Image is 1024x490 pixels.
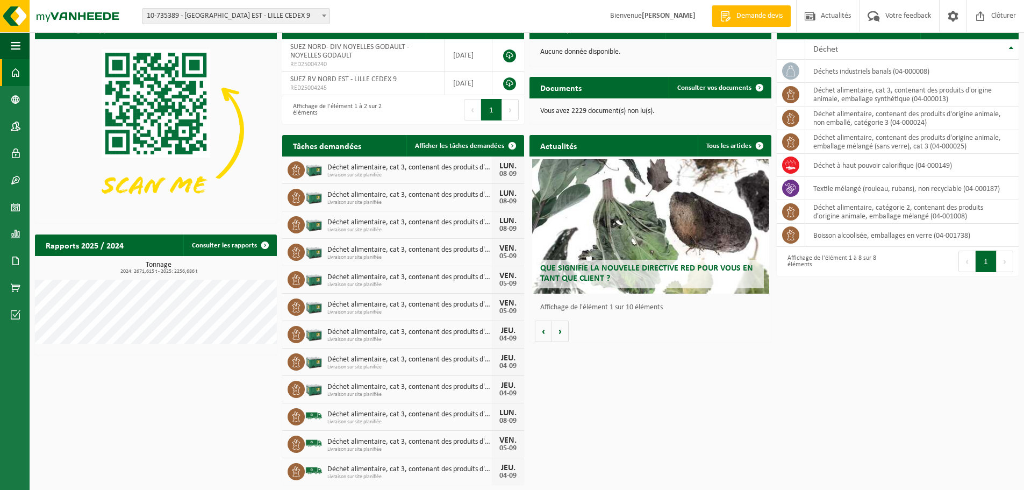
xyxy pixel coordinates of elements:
[327,356,492,364] span: Déchet alimentaire, cat 3, contenant des produits d'origine animale, emballage s...
[327,282,492,288] span: Livraison sur site planifiée
[464,99,481,120] button: Previous
[327,474,492,480] span: Livraison sur site planifiée
[497,171,519,178] div: 08-09
[958,251,976,272] button: Previous
[497,280,519,288] div: 05-09
[305,215,323,233] img: PB-LB-0680-HPE-GN-01
[406,135,523,157] a: Afficher les tâches demandées
[497,253,519,260] div: 05-09
[327,446,492,453] span: Livraison sur site planifiée
[502,99,519,120] button: Next
[642,12,696,20] strong: [PERSON_NAME]
[305,461,323,480] img: BL-SO-LV
[734,11,785,22] span: Demande devis
[497,272,519,280] div: VEN.
[35,39,277,221] img: Download de VHEPlus App
[327,392,492,398] span: Livraison sur site planifiée
[813,45,838,54] span: Déchet
[497,436,519,445] div: VEN.
[415,143,504,150] span: Afficher les tâches demandées
[497,464,519,472] div: JEU.
[305,269,323,288] img: PB-LB-0680-HPE-GN-01
[327,254,492,261] span: Livraison sur site planifiée
[142,9,330,24] span: 10-735389 - SUEZ RV NORD EST - LILLE CEDEX 9
[497,335,519,343] div: 04-09
[976,251,997,272] button: 1
[327,364,492,371] span: Livraison sur site planifiée
[327,410,492,419] span: Déchet alimentaire, cat 3, contenant des produits d'origine animale, emballage s...
[497,244,519,253] div: VEN.
[805,83,1019,106] td: déchet alimentaire, cat 3, contenant des produits d'origine animale, emballage synthétique (04-00...
[290,60,436,69] span: RED25004240
[327,383,492,392] span: Déchet alimentaire, cat 3, contenant des produits d'origine animale, emballage s...
[532,159,769,294] a: Que signifie la nouvelle directive RED pour vous en tant que client ?
[305,242,323,260] img: PB-LB-0680-HPE-GN-01
[290,84,436,93] span: RED25004245
[552,321,569,342] button: Volgende
[540,108,761,115] p: Vous avez 2229 document(s) non lu(s).
[445,39,492,72] td: [DATE]
[327,172,492,179] span: Livraison sur site planifiée
[305,407,323,425] img: BL-SO-LV
[535,321,552,342] button: Vorige
[445,72,492,95] td: [DATE]
[497,409,519,417] div: LUN.
[497,162,519,171] div: LUN.
[327,191,492,200] span: Déchet alimentaire, cat 3, contenant des produits d'origine animale, emballage s...
[712,5,791,27] a: Demande devis
[305,160,323,178] img: PB-LB-0680-HPE-GN-01
[805,224,1019,247] td: boisson alcoolisée, emballages en verre (04-001738)
[327,438,492,446] span: Déchet alimentaire, cat 3, contenant des produits d'origine animale, emballage s...
[327,200,492,206] span: Livraison sur site planifiée
[183,235,276,256] a: Consulter les rapports
[540,48,761,56] p: Aucune donnée disponible.
[305,379,323,397] img: PB-LB-0680-HPE-GN-01
[805,154,1019,177] td: déchet à haut pouvoir calorifique (04-000149)
[40,261,277,274] h3: Tonnage
[497,381,519,390] div: JEU.
[327,218,492,227] span: Déchet alimentaire, cat 3, contenant des produits d'origine animale, emballage s...
[497,363,519,370] div: 04-09
[497,299,519,308] div: VEN.
[669,77,770,98] a: Consulter vos documents
[327,164,492,172] span: Déchet alimentaire, cat 3, contenant des produits d'origine animale, emballage s...
[497,308,519,315] div: 05-09
[497,445,519,452] div: 05-09
[497,225,519,233] div: 08-09
[327,328,492,337] span: Déchet alimentaire, cat 3, contenant des produits d'origine animale, emballage s...
[290,43,409,60] span: SUEZ NORD- DIV NOYELLES GODAULT - NOYELLES GODAULT
[497,417,519,425] div: 08-09
[327,419,492,425] span: Livraison sur site planifiée
[305,324,323,343] img: PB-LB-0680-HPE-GN-01
[142,8,330,24] span: 10-735389 - SUEZ RV NORD EST - LILLE CEDEX 9
[782,250,892,273] div: Affichage de l'élément 1 à 8 sur 8 éléments
[40,269,277,274] span: 2024: 2671,615 t - 2025: 2256,686 t
[327,309,492,316] span: Livraison sur site planifiée
[327,227,492,233] span: Livraison sur site planifiée
[497,198,519,205] div: 08-09
[677,84,751,91] span: Consulter vos documents
[540,304,766,311] p: Affichage de l'élément 1 sur 10 éléments
[805,177,1019,200] td: textile mélangé (rouleau, rubans), non recyclable (04-000187)
[805,106,1019,130] td: déchet alimentaire, contenant des produits d'origine animale, non emballé, catégorie 3 (04-000024)
[35,235,134,255] h2: Rapports 2025 / 2024
[497,217,519,225] div: LUN.
[805,60,1019,83] td: déchets industriels banals (04-000008)
[327,246,492,254] span: Déchet alimentaire, cat 3, contenant des produits d'origine animale, emballage s...
[288,98,398,122] div: Affichage de l'élément 1 à 2 sur 2 éléments
[497,189,519,198] div: LUN.
[997,251,1013,272] button: Next
[529,77,592,98] h2: Documents
[290,75,397,83] span: SUEZ RV NORD EST - LILLE CEDEX 9
[327,301,492,309] span: Déchet alimentaire, cat 3, contenant des produits d'origine animale, emballage s...
[698,135,770,157] a: Tous les articles
[327,465,492,474] span: Déchet alimentaire, cat 3, contenant des produits d'origine animale, emballage s...
[327,273,492,282] span: Déchet alimentaire, cat 3, contenant des produits d'origine animale, emballage s...
[497,326,519,335] div: JEU.
[305,297,323,315] img: PB-LB-0680-HPE-GN-01
[282,135,372,156] h2: Tâches demandées
[497,354,519,363] div: JEU.
[805,200,1019,224] td: déchet alimentaire, catégorie 2, contenant des produits d'origine animale, emballage mélangé (04-...
[305,187,323,205] img: PB-LB-0680-HPE-GN-01
[305,434,323,452] img: BL-SO-LV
